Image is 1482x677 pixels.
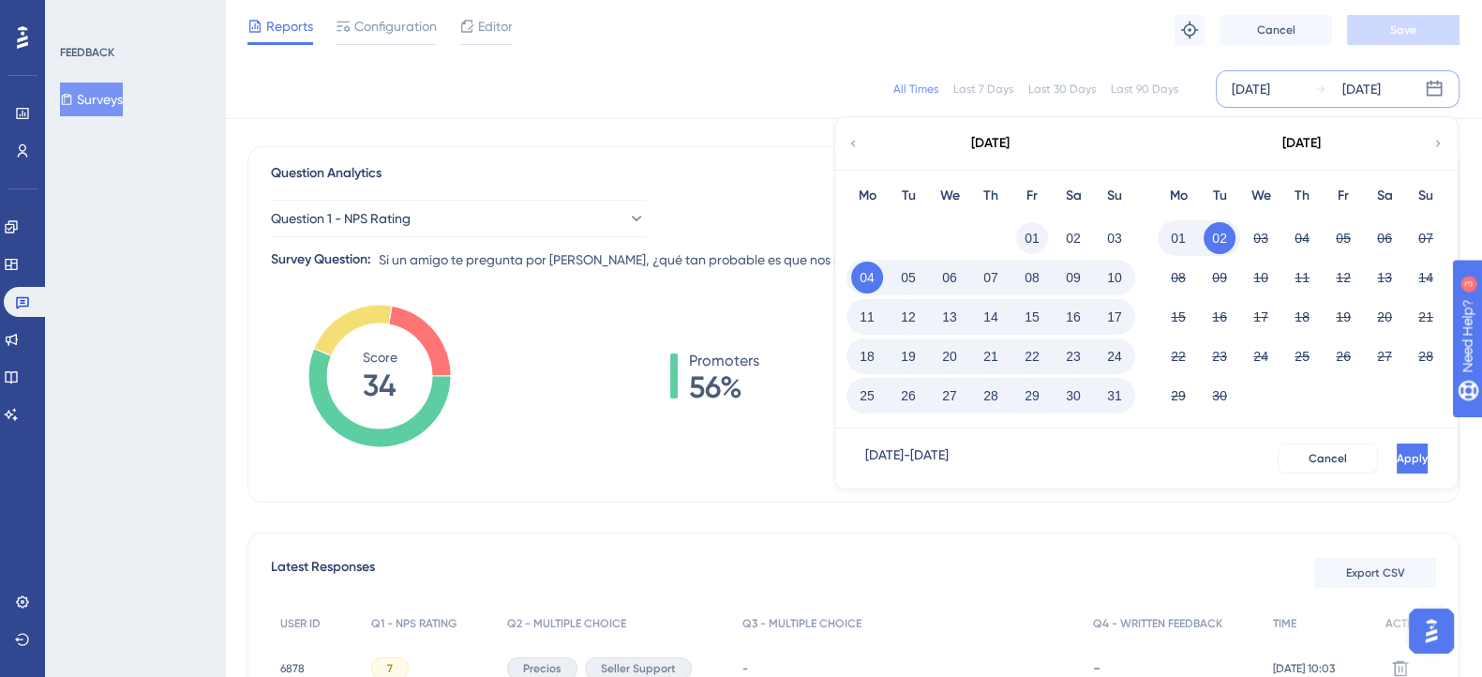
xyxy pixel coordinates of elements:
[1397,451,1428,466] span: Apply
[851,380,883,412] button: 25
[1257,23,1295,38] span: Cancel
[1162,340,1194,372] button: 22
[271,162,382,185] span: Question Analytics
[1346,565,1405,580] span: Export CSV
[1390,23,1416,38] span: Save
[1309,451,1347,466] span: Cancel
[1245,301,1277,333] button: 17
[1369,262,1400,293] button: 13
[1240,185,1281,207] div: We
[892,380,924,412] button: 26
[1162,301,1194,333] button: 15
[1204,380,1235,412] button: 30
[1016,301,1048,333] button: 15
[892,301,924,333] button: 12
[953,82,1013,97] div: Last 7 Days
[1245,222,1277,254] button: 03
[975,380,1007,412] button: 28
[1162,222,1194,254] button: 01
[975,262,1007,293] button: 07
[1093,659,1254,677] div: -
[892,262,924,293] button: 05
[601,661,676,676] span: Seller Support
[280,616,321,631] span: USER ID
[271,200,646,237] button: Question 1 - NPS Rating
[1028,82,1096,97] div: Last 30 Days
[892,340,924,372] button: 19
[1369,340,1400,372] button: 27
[1057,301,1089,333] button: 16
[1057,222,1089,254] button: 02
[1282,132,1321,155] div: [DATE]
[1369,301,1400,333] button: 20
[1286,222,1318,254] button: 04
[865,444,949,474] div: [DATE] - [DATE]
[975,301,1007,333] button: 14
[742,661,748,676] span: -
[363,350,397,365] tspan: Score
[888,185,929,207] div: Tu
[1273,661,1335,676] span: [DATE] 10:03
[742,616,861,631] span: Q3 - MULTIPLE CHOICE
[1364,185,1405,207] div: Sa
[1342,78,1381,100] div: [DATE]
[1016,262,1048,293] button: 08
[1410,340,1442,372] button: 28
[1385,616,1427,631] span: ACTION
[1245,340,1277,372] button: 24
[1016,340,1048,372] button: 22
[1162,262,1194,293] button: 08
[1410,262,1442,293] button: 14
[271,556,375,590] span: Latest Responses
[1281,185,1323,207] div: Th
[1410,222,1442,254] button: 07
[970,185,1011,207] div: Th
[689,350,759,372] span: Promoters
[934,262,966,293] button: 06
[1286,301,1318,333] button: 18
[1327,222,1359,254] button: 05
[929,185,970,207] div: We
[1099,301,1130,333] button: 17
[1405,185,1446,207] div: Su
[975,340,1007,372] button: 21
[1099,222,1130,254] button: 03
[523,661,561,676] span: Precios
[1403,603,1460,659] iframe: UserGuiding AI Assistant Launcher
[1016,222,1048,254] button: 01
[1273,616,1296,631] span: TIME
[1347,15,1460,45] button: Save
[1099,262,1130,293] button: 10
[1093,616,1222,631] span: Q4 - WRITTEN FEEDBACK
[851,262,883,293] button: 04
[271,248,371,271] div: Survey Question:
[1323,185,1364,207] div: Fr
[1369,222,1400,254] button: 06
[1245,262,1277,293] button: 10
[1162,380,1194,412] button: 29
[1278,444,1378,474] button: Cancel
[1099,340,1130,372] button: 24
[851,340,883,372] button: 18
[1286,340,1318,372] button: 25
[507,616,626,631] span: Q2 - MULTIPLE CHOICE
[1327,340,1359,372] button: 26
[1053,185,1094,207] div: Sa
[934,301,966,333] button: 13
[44,5,117,27] span: Need Help?
[280,661,305,676] span: 6878
[1057,262,1089,293] button: 09
[971,132,1010,155] div: [DATE]
[379,248,918,271] span: Si un amigo te pregunta por [PERSON_NAME], ¿qué tan probable es que nos recomiendes?
[271,207,411,230] span: Question 1 - NPS Rating
[130,9,136,24] div: 3
[60,45,114,60] div: FEEDBACK
[1410,301,1442,333] button: 21
[1199,185,1240,207] div: Tu
[1232,78,1270,100] div: [DATE]
[846,185,888,207] div: Mo
[1016,380,1048,412] button: 29
[1220,15,1332,45] button: Cancel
